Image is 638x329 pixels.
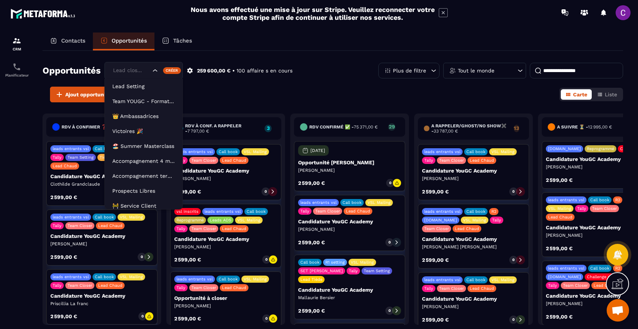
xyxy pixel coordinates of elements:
h2: Opportunités [43,63,101,78]
p: Candidature YouGC Academy [50,233,153,239]
p: Lead Chaud [98,283,122,288]
p: Clothilde Grandclaude [50,181,153,187]
p: Opportunités [112,37,147,44]
p: VSL Mailing [491,277,515,282]
p: 259 600,00 € [197,67,231,74]
p: Tally [300,209,309,214]
p: 0 [141,254,143,260]
p: 27 [140,124,148,129]
p: Lead Chaud [222,226,246,231]
p: Team Closer [191,285,216,290]
p: Challenge s5 [587,274,612,279]
p: leads entrants vsl [204,209,241,214]
h6: RDV à confimer ❓ - [62,124,134,130]
span: Carte [573,91,587,97]
p: Tally [548,283,557,288]
p: [PERSON_NAME] [298,226,401,232]
p: 29 [388,124,395,129]
p: 13 [514,125,519,131]
p: Candidature YouGC Academy [50,293,153,299]
h6: Rdv confirmé ✅ - [309,124,378,130]
p: leads entrants vsl [176,277,213,282]
p: [DATE] [310,148,325,153]
p: SET [PERSON_NAME] [300,269,343,273]
button: Carte [561,89,592,100]
p: leads entrants vsl [300,200,337,205]
p: 0 [141,314,144,319]
p: Call book [466,149,485,154]
p: 2 599,00 € [50,314,77,319]
p: Team Closer [191,226,216,231]
p: Lead Chaud [455,226,479,231]
p: VSL Mailing [237,218,260,223]
span: 70 173,00 € [110,124,134,130]
p: Lead Chaud [222,158,246,163]
p: vsl inscrits [176,209,198,214]
p: R2 [491,209,496,214]
p: [PERSON_NAME] [50,241,153,247]
p: [PERSON_NAME] [174,303,277,309]
p: 0 [265,257,268,262]
p: Tally [53,283,62,288]
p: VSL Mailing [120,146,143,151]
p: leads entrants vsl [424,209,460,214]
p: Lead Chaud [98,223,122,228]
p: 2 599,00 € [546,246,573,251]
p: Candidature YouGC Academy [174,236,277,242]
p: VSL Mailing [491,149,515,154]
a: formationformationCRM [2,31,32,57]
p: 2 599,00 € [298,240,325,245]
p: leads entrants vsl [53,146,89,151]
p: Lead Chaud [222,285,246,290]
p: Team Closer [424,226,449,231]
p: 2 599,00 € [174,189,201,194]
p: 2 599,00 € [546,314,573,319]
span: Ajout opportunité [65,91,111,98]
input: Search for option [111,66,151,75]
p: 100 affaire s en cours [237,67,293,74]
p: 0 [512,257,515,263]
p: Call book [466,209,485,214]
p: leads entrants vsl [548,266,584,271]
p: VSL Mailing [351,260,374,265]
p: VSL Mailing [120,274,143,279]
p: [PERSON_NAME] [422,304,525,310]
p: 0 [389,180,391,186]
p: R2 [615,198,620,202]
p: Call book [590,198,609,202]
div: Search for option [104,62,183,79]
p: Lead Chaud [470,286,494,291]
span: 7 797,00 € [187,128,209,134]
p: Tout le monde [458,68,494,73]
img: scheduler [12,62,21,71]
p: 2 599,00 € [298,180,325,186]
p: leads entrants vsl [53,215,89,220]
p: 0 [512,189,515,194]
p: Tally [424,158,433,163]
p: [PERSON_NAME] [174,244,277,250]
p: VSL Mailing [244,277,267,282]
p: Tâches [173,37,192,44]
p: Candidature YouGC Academy [50,173,153,179]
p: Leads ADS [210,218,231,223]
p: Tally [424,286,433,291]
p: [DOMAIN_NAME] [548,146,581,151]
p: leads entrants vsl [53,274,89,279]
p: Lead Chaud [53,164,77,168]
p: [PERSON_NAME] [PERSON_NAME] [422,244,525,250]
a: Tâches [154,32,200,50]
p: Opportunité à closer [174,295,277,301]
div: Ouvrir le chat [607,299,629,322]
p: Team Closer [592,206,617,211]
img: logo [10,7,78,21]
p: Tally [176,158,185,163]
p: Team Closer [315,209,340,214]
p: Call book [590,266,609,271]
p: 2 599,00 € [50,195,77,200]
p: VSL Mailing [548,206,571,211]
p: • [232,67,235,74]
a: Opportunités [93,32,154,50]
p: Tally [176,226,185,231]
p: Opportunité [PERSON_NAME] [298,159,401,165]
h2: Nous avons effectué une mise à jour sur Stripe. Veuillez reconnecter votre compte Stripe afin de ... [190,6,435,21]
